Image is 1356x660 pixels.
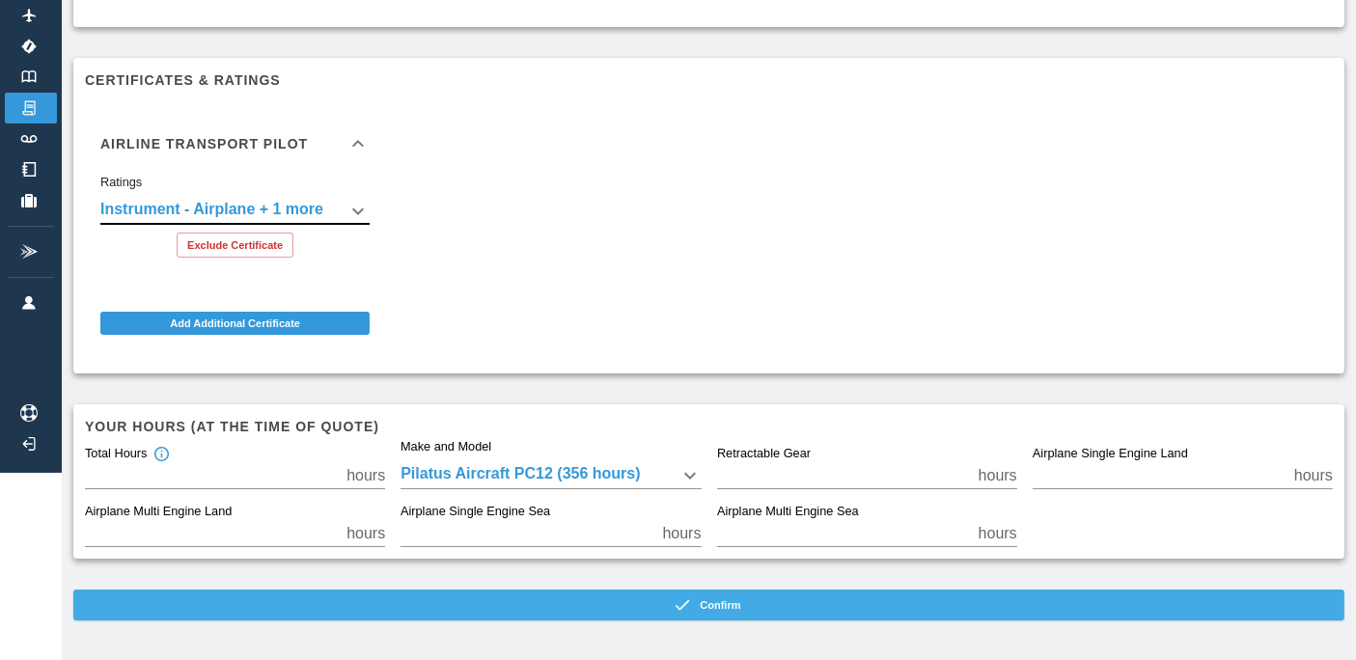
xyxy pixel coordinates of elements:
label: Airplane Single Engine Land [1033,446,1188,463]
label: Make and Model [401,438,491,455]
div: Total Hours [85,446,170,463]
div: Instrument - Airplane + 1 more [100,198,370,225]
h6: Certificates & Ratings [85,69,1333,91]
p: hours [662,522,701,545]
div: Airline Transport Pilot [85,113,385,175]
p: hours [346,464,385,487]
label: Airplane Multi Engine Sea [717,504,859,521]
svg: Total hours in fixed-wing aircraft [152,446,170,463]
button: Confirm [73,590,1344,620]
p: hours [1294,464,1333,487]
h6: Your hours (at the time of quote) [85,416,1333,437]
button: Add Additional Certificate [100,312,370,335]
label: Ratings [100,174,142,191]
p: hours [346,522,385,545]
p: hours [979,522,1017,545]
div: Pilatus Aircraft PC12 (356 hours) [401,462,701,489]
button: Exclude Certificate [177,233,293,258]
label: Airplane Single Engine Sea [401,504,550,521]
div: Airline Transport Pilot [85,175,385,273]
h6: Airline Transport Pilot [100,137,308,151]
p: hours [979,464,1017,487]
label: Airplane Multi Engine Land [85,504,232,521]
label: Retractable Gear [717,446,811,463]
